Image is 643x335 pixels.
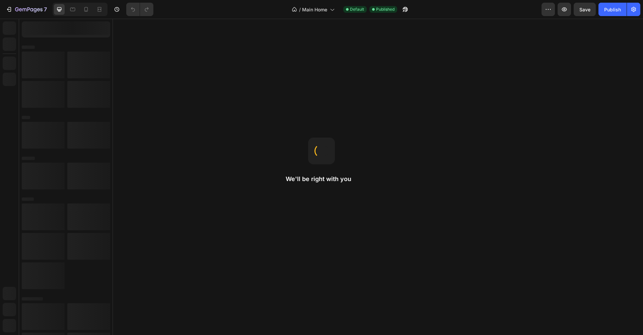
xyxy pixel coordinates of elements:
[604,6,621,13] div: Publish
[3,3,50,16] button: 7
[579,7,590,12] span: Save
[44,5,47,13] p: 7
[126,3,153,16] div: Undo/Redo
[286,175,357,183] h2: We'll be right with you
[299,6,301,13] span: /
[302,6,327,13] span: Main Home
[376,6,395,12] span: Published
[574,3,596,16] button: Save
[598,3,627,16] button: Publish
[350,6,364,12] span: Default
